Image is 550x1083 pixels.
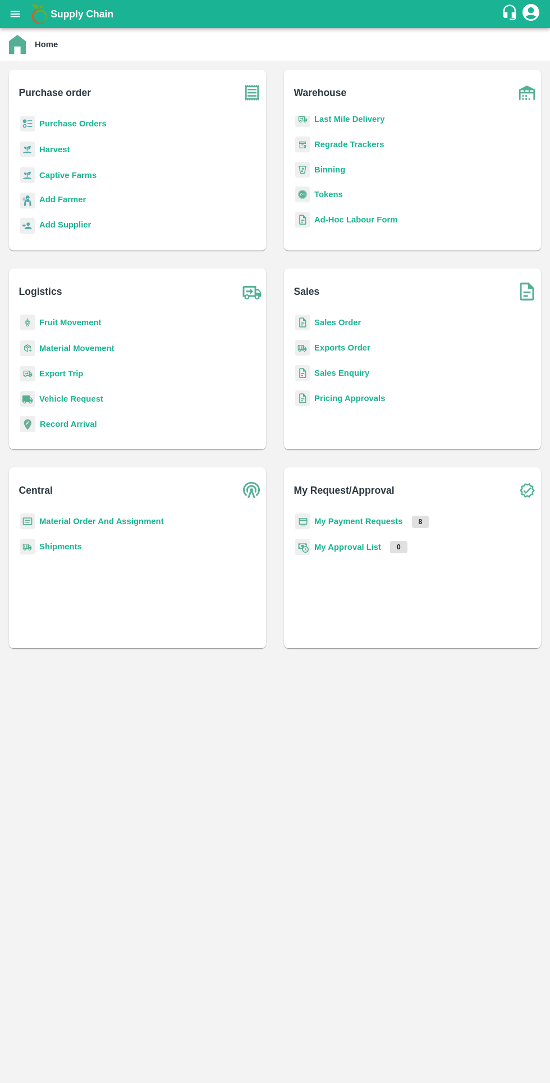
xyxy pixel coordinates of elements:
[295,390,310,407] img: sales
[295,186,310,203] img: tokens
[20,366,35,382] img: delivery
[20,315,35,331] img: fruit
[513,79,541,107] img: warehouse
[39,220,91,229] b: Add Supplier
[294,483,395,498] b: My Request/Approval
[20,218,35,234] img: supplier
[39,344,114,353] a: Material Movement
[238,277,266,306] img: truck
[295,539,310,556] img: approval
[51,6,501,22] a: Supply Chain
[294,284,320,299] b: Sales
[314,190,343,199] a: Tokens
[19,483,53,498] b: Central
[20,416,35,432] img: recordArrival
[314,140,384,149] a: Regrade Trackers
[295,111,310,128] img: delivery
[39,171,97,180] a: Captive Farms
[2,1,28,27] button: open drawer
[314,115,384,124] a: Last Mile Delivery
[39,193,86,208] a: Add Farmer
[295,365,310,381] img: sales
[295,136,310,153] img: whTracker
[314,394,385,403] a: Pricing Approvals
[39,542,82,551] a: Shipments
[314,165,345,174] a: Binning
[20,340,35,357] img: material
[314,368,369,377] a: Sales Enquiry
[40,420,97,429] a: Record Arrival
[20,513,35,530] img: centralMaterial
[39,119,107,128] a: Purchase Orders
[314,318,361,327] a: Sales Order
[19,284,62,299] b: Logistics
[314,215,397,224] a: Ad-Hoc Labour Form
[314,543,381,552] a: My Approval List
[39,219,91,234] a: Add Supplier
[295,513,310,530] img: payment
[294,85,347,101] b: Warehouse
[39,394,103,403] a: Vehicle Request
[295,315,310,331] img: sales
[314,517,403,526] a: My Payment Requests
[39,145,70,154] a: Harvest
[39,517,164,526] a: Material Order And Assignment
[39,369,83,378] a: Export Trip
[295,162,310,178] img: bin
[51,8,113,20] b: Supply Chain
[513,277,541,306] img: soSales
[20,391,35,407] img: vehicle
[39,195,86,204] b: Add Farmer
[295,212,310,228] img: sales
[35,40,58,49] b: Home
[19,85,91,101] b: Purchase order
[295,340,310,356] img: shipments
[238,476,266,504] img: central
[238,79,266,107] img: purchase
[39,318,102,327] a: Fruit Movement
[9,35,26,54] img: home
[20,167,35,184] img: harvest
[501,4,521,24] div: customer-support
[390,541,407,553] p: 0
[314,343,370,352] a: Exports Order
[28,3,51,25] img: logo
[20,539,35,555] img: shipments
[412,516,429,528] p: 8
[513,476,541,504] img: check
[20,116,35,132] img: reciept
[20,193,35,209] img: farmer
[20,141,35,158] img: harvest
[521,2,541,26] div: account of current user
